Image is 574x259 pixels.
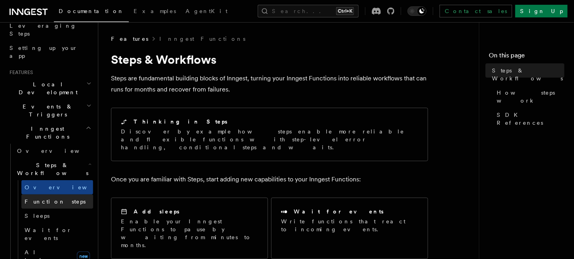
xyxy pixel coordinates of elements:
[121,217,258,249] p: Enable your Inngest Functions to pause by waiting from minutes to months.
[6,19,93,41] a: Leveraging Steps
[294,208,384,215] h2: Wait for events
[111,73,428,95] p: Steps are fundamental building blocks of Inngest, turning your Inngest Functions into reliable wo...
[281,217,418,233] p: Write functions that react to incoming events.
[408,6,427,16] button: Toggle dark mode
[6,41,93,63] a: Setting up your app
[271,198,428,259] a: Wait for eventsWrite functions that react to incoming events.
[258,5,359,17] button: Search...Ctrl+K
[6,80,86,96] span: Local Development
[186,8,228,14] span: AgentKit
[25,213,50,219] span: Sleeps
[21,194,93,209] a: Function steps
[6,77,93,99] button: Local Development
[494,86,564,108] a: How steps work
[25,184,106,190] span: Overview
[6,99,93,122] button: Events & Triggers
[21,180,93,194] a: Overview
[497,111,564,127] span: SDK References
[59,8,124,14] span: Documentation
[17,148,99,154] span: Overview
[121,128,418,151] p: Discover by example how steps enable more reliable and flexible functions with step-level error h...
[14,161,88,177] span: Steps & Workflows
[111,35,148,43] span: Features
[6,69,33,76] span: Features
[181,2,232,21] a: AgentKit
[25,227,72,241] span: Wait for events
[6,103,86,118] span: Events & Triggers
[134,208,180,215] h2: Add sleeps
[6,122,93,144] button: Inngest Functions
[515,5,568,17] a: Sign Up
[14,144,93,158] a: Overview
[497,89,564,105] span: How steps work
[134,118,228,126] h2: Thinking in Steps
[159,35,245,43] a: Inngest Functions
[111,198,268,259] a: Add sleepsEnable your Inngest Functions to pause by waiting from minutes to months.
[14,158,93,180] button: Steps & Workflows
[492,67,564,82] span: Steps & Workflows
[21,209,93,223] a: Sleeps
[336,7,354,15] kbd: Ctrl+K
[6,125,86,141] span: Inngest Functions
[10,45,78,59] span: Setting up your app
[111,174,428,185] p: Once you are familiar with Steps, start adding new capabilities to your Inngest Functions:
[134,8,176,14] span: Examples
[489,51,564,63] h4: On this page
[129,2,181,21] a: Examples
[10,23,77,37] span: Leveraging Steps
[54,2,129,22] a: Documentation
[494,108,564,130] a: SDK References
[440,5,512,17] a: Contact sales
[111,108,428,161] a: Thinking in StepsDiscover by example how steps enable more reliable and flexible functions with s...
[25,198,86,205] span: Function steps
[111,52,428,67] h1: Steps & Workflows
[21,223,93,245] a: Wait for events
[489,63,564,86] a: Steps & Workflows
